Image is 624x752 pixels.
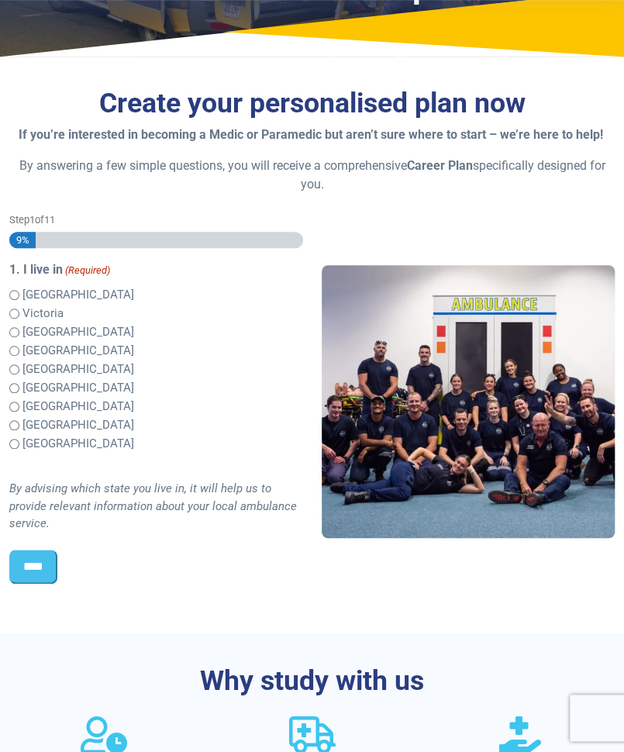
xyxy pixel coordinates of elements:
[44,214,55,226] span: 11
[22,305,64,323] label: Victoria
[29,214,35,226] span: 1
[9,212,303,227] p: Step of
[22,342,134,360] label: [GEOGRAPHIC_DATA]
[9,481,297,530] i: By advising which state you live in, it will help us to provide relevant information about your l...
[22,379,134,397] label: [GEOGRAPHIC_DATA]
[22,286,134,304] label: [GEOGRAPHIC_DATA]
[9,87,615,120] h3: Create your personalised plan now
[22,360,134,378] label: [GEOGRAPHIC_DATA]
[19,127,603,142] strong: If you’re interested in becoming a Medic or Paramedic but aren’t sure where to start – we’re here...
[407,158,473,173] strong: Career Plan
[64,263,111,278] span: (Required)
[22,323,134,341] label: [GEOGRAPHIC_DATA]
[22,398,134,416] label: [GEOGRAPHIC_DATA]
[9,664,615,698] h3: Why study with us
[9,232,29,248] span: 9%
[9,157,615,194] p: By answering a few simple questions, you will receive a comprehensive specifically designed for you.
[22,416,134,434] label: [GEOGRAPHIC_DATA]
[9,260,303,279] legend: 1. I live in
[22,435,134,453] label: [GEOGRAPHIC_DATA]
